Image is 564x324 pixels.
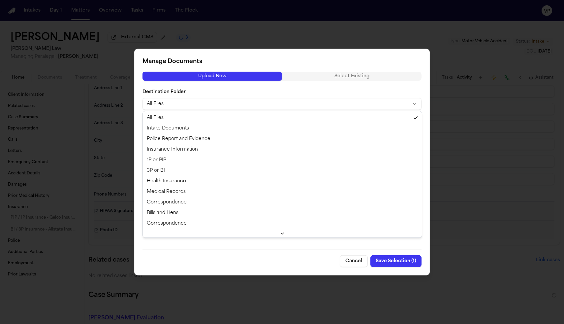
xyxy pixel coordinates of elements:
[147,146,198,153] span: Insurance Information
[147,167,165,174] span: 3P or BI
[147,125,189,132] span: Intake Documents
[147,178,186,185] span: Health Insurance
[147,199,187,206] span: Correspondence
[147,115,164,121] span: All Files
[147,210,178,216] span: Bills and Liens
[147,157,166,163] span: 1P or PIP
[147,220,187,227] span: Correspondence
[147,189,186,195] span: Medical Records
[147,136,210,142] span: Police Report and Evidence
